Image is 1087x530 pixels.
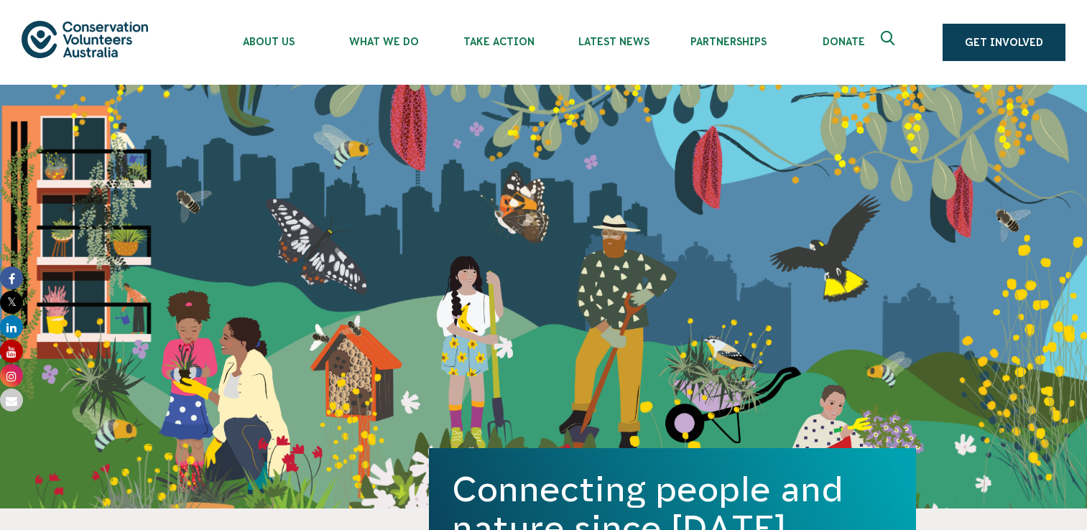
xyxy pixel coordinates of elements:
[881,31,899,54] span: Expand search box
[22,21,148,57] img: logo.svg
[786,36,901,47] span: Donate
[211,36,326,47] span: About Us
[872,25,907,60] button: Expand search box Close search box
[943,24,1065,61] a: Get Involved
[671,36,786,47] span: Partnerships
[441,36,556,47] span: Take Action
[556,36,671,47] span: Latest News
[326,36,441,47] span: What We Do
